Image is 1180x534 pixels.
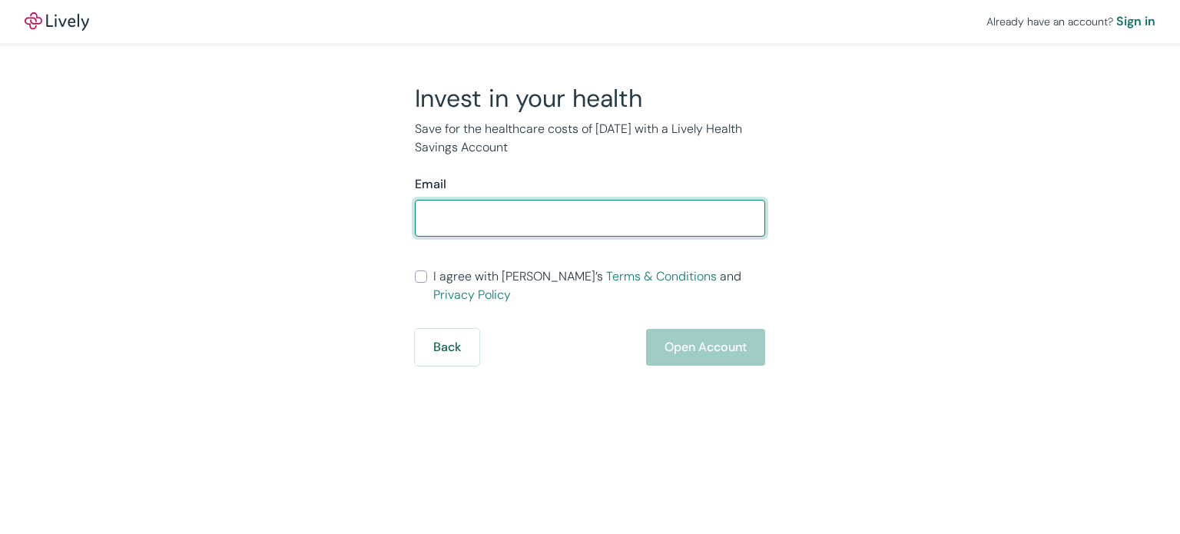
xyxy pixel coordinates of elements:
a: LivelyLively [25,12,89,31]
button: Back [415,329,479,366]
h2: Invest in your health [415,83,765,114]
label: Email [415,175,446,194]
p: Save for the healthcare costs of [DATE] with a Lively Health Savings Account [415,120,765,157]
span: I agree with [PERSON_NAME]’s and [433,267,765,304]
a: Sign in [1116,12,1155,31]
a: Terms & Conditions [606,268,717,284]
img: Lively [25,12,89,31]
div: Already have an account? [986,12,1155,31]
a: Privacy Policy [433,287,511,303]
